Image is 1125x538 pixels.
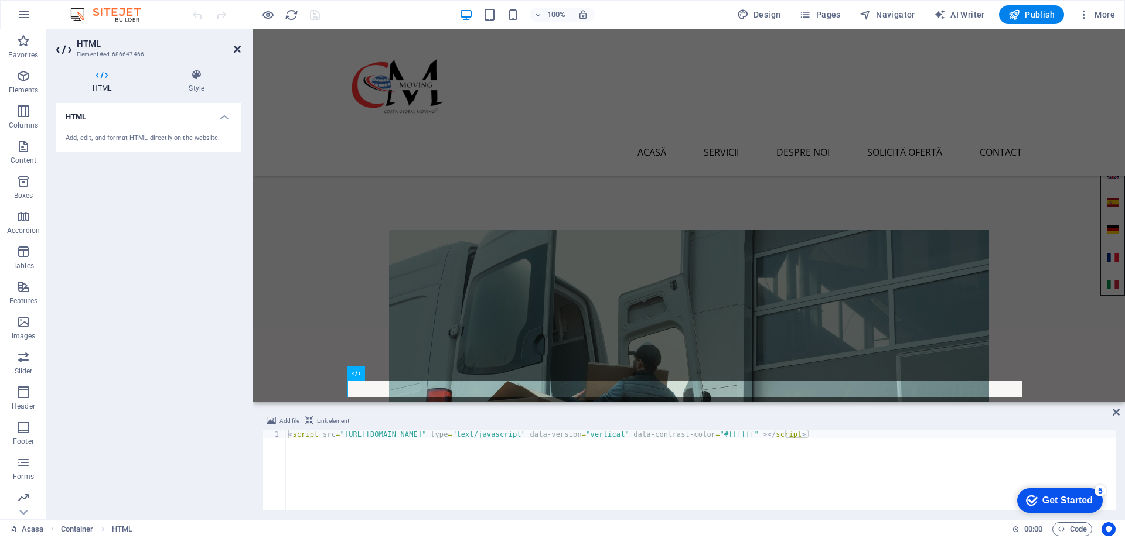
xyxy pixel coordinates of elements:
span: : [1032,525,1034,533]
p: Features [9,296,37,306]
h4: HTML [56,69,152,94]
button: Publish [999,5,1064,24]
span: Add file [279,414,299,428]
h6: 100% [547,8,566,22]
h4: Style [152,69,241,94]
span: Publish [1008,9,1055,20]
div: Get Started 5 items remaining, 0% complete [9,6,95,30]
button: Link element [304,414,351,428]
p: Elements [9,85,39,95]
span: Click to select. Double-click to edit [112,522,132,536]
span: Pages [799,9,840,20]
h6: Session time [1012,522,1043,536]
p: Tables [13,261,34,270]
button: Usercentrics [1102,522,1116,536]
span: Code [1058,522,1087,536]
span: Navigator [860,9,915,20]
p: Forms [13,472,34,481]
div: Get Started [35,13,85,23]
span: Design [737,9,781,20]
h3: Element #ed-686647466 [77,49,217,60]
button: reload [284,8,298,22]
button: Code [1052,522,1092,536]
i: On resize automatically adjust zoom level to fit chosen device. [578,9,588,20]
button: Click here to leave preview mode and continue editing [261,8,275,22]
p: Slider [15,366,33,376]
p: Boxes [14,191,33,200]
p: Images [12,331,36,341]
p: Accordion [7,226,40,235]
img: Editor Logo [67,8,155,22]
span: 00 00 [1024,522,1042,536]
nav: breadcrumb [61,522,132,536]
p: Columns [9,121,38,130]
a: Click to cancel selection. Double-click to open Pages [9,522,44,536]
span: More [1078,9,1115,20]
div: 5 [87,2,98,14]
button: Pages [795,5,845,24]
p: Footer [13,437,34,446]
button: More [1073,5,1120,24]
button: Design [732,5,786,24]
button: Add file [265,414,301,428]
h4: HTML [56,103,241,124]
h2: HTML [77,39,241,49]
div: Design (Ctrl+Alt+Y) [732,5,786,24]
span: Click to select. Double-click to edit [61,522,94,536]
span: Link element [317,414,349,428]
p: Header [12,402,35,411]
i: Reload page [285,8,298,22]
p: Content [11,156,36,165]
span: AI Writer [934,9,985,20]
div: 1 [263,430,287,438]
div: Add, edit, and format HTML directly on the website. [66,133,231,143]
button: 100% [530,8,571,22]
button: Navigator [855,5,920,24]
p: Favorites [8,50,38,60]
button: AI Writer [929,5,990,24]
